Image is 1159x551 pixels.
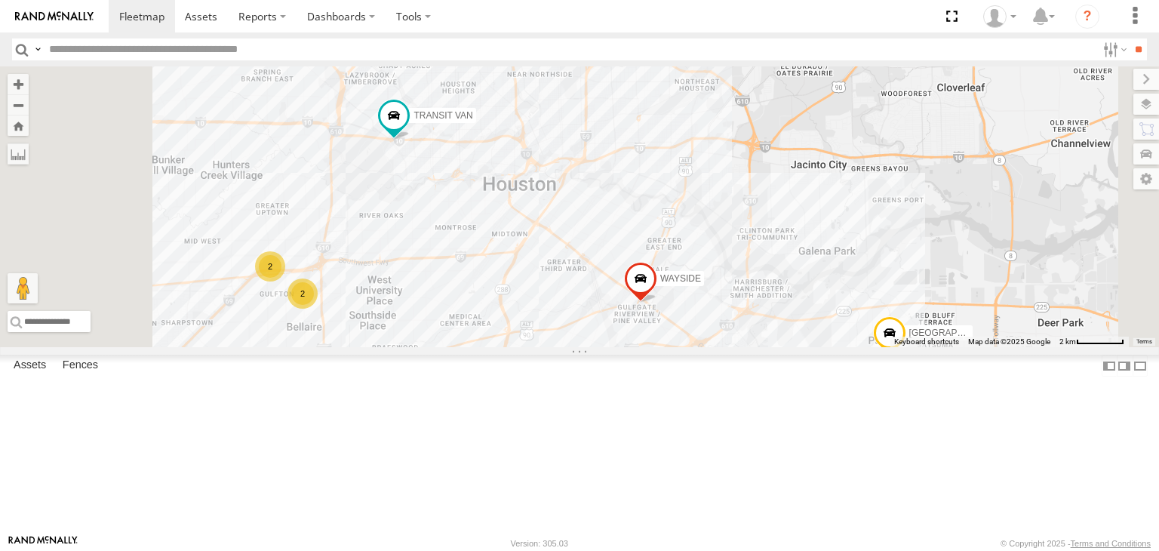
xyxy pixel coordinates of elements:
label: Dock Summary Table to the Left [1102,355,1117,377]
label: Dock Summary Table to the Right [1117,355,1132,377]
button: Zoom out [8,94,29,115]
label: Search Query [32,38,44,60]
button: Keyboard shortcuts [894,337,959,347]
a: Terms [1136,339,1152,345]
span: TRANSIT VAN [413,110,472,121]
img: rand-logo.svg [15,11,94,22]
span: [GEOGRAPHIC_DATA] [909,328,1004,338]
div: 2 [287,279,318,309]
a: Terms and Conditions [1071,539,1151,548]
button: Zoom in [8,74,29,94]
div: Sonny Corpus [978,5,1022,28]
button: Zoom Home [8,115,29,136]
span: WAYSIDE [660,273,701,284]
label: Measure [8,143,29,165]
div: © Copyright 2025 - [1001,539,1151,548]
span: 2 km [1059,337,1076,346]
a: Visit our Website [8,536,78,551]
label: Assets [6,356,54,377]
label: Hide Summary Table [1133,355,1148,377]
label: Fences [55,356,106,377]
button: Drag Pegman onto the map to open Street View [8,273,38,303]
label: Map Settings [1133,168,1159,189]
span: Map data ©2025 Google [968,337,1050,346]
div: 2 [255,251,285,282]
i: ? [1075,5,1099,29]
div: Version: 305.03 [511,539,568,548]
button: Map Scale: 2 km per 60 pixels [1055,337,1129,347]
label: Search Filter Options [1097,38,1130,60]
